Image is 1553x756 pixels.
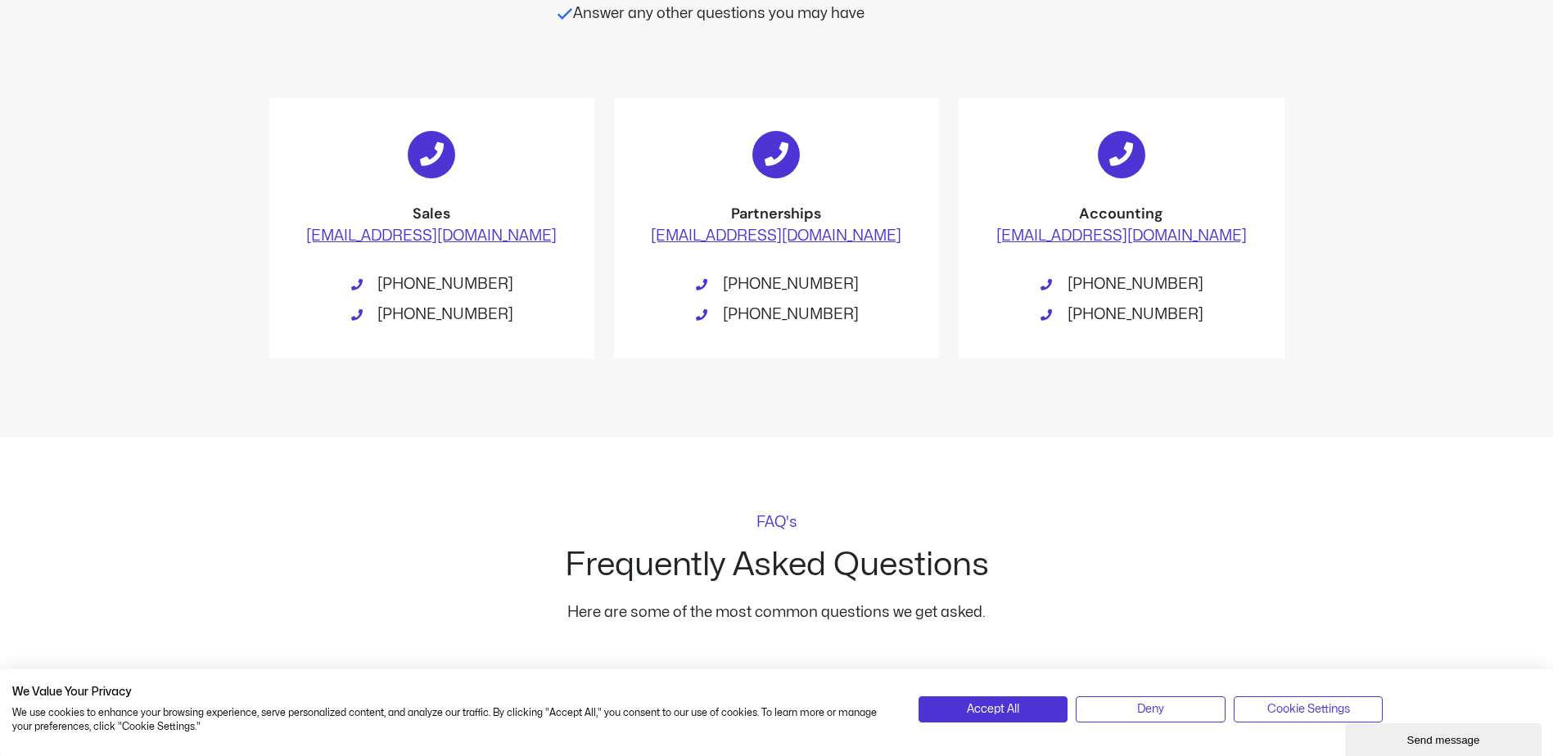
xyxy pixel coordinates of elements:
[919,696,1068,722] button: Accept all cookies
[756,515,797,530] p: FAQ's
[719,273,859,295] span: [PHONE_NUMBER]
[269,601,1284,623] p: Here are some of the most common questions we get asked.
[565,549,989,582] h2: Frequently Asked Questions
[12,706,894,734] p: We use cookies to enhance your browsing experience, serve personalized content, and analyze our t...
[1063,273,1203,295] span: [PHONE_NUMBER]
[557,6,573,22] img: blue-check-01.svg
[1076,696,1226,722] button: Deny all cookies
[1137,700,1164,718] span: Deny
[967,700,1019,718] span: Accept All
[373,304,513,326] span: [PHONE_NUMBER]
[12,685,894,700] h2: We Value Your Privacy
[1345,720,1545,756] iframe: chat widget
[719,304,859,326] span: [PHONE_NUMBER]
[651,229,901,243] a: [EMAIL_ADDRESS][DOMAIN_NAME]
[306,229,557,243] a: [EMAIL_ADDRESS][DOMAIN_NAME]
[1267,700,1350,718] span: Cookie Settings
[373,273,513,295] span: [PHONE_NUMBER]
[647,205,906,223] h2: Partnerships
[1063,304,1203,326] span: [PHONE_NUMBER]
[996,229,1247,243] a: [EMAIL_ADDRESS][DOMAIN_NAME]
[1234,696,1384,722] button: Adjust cookie preferences
[991,205,1251,223] h2: Accounting
[302,205,562,223] h2: Sales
